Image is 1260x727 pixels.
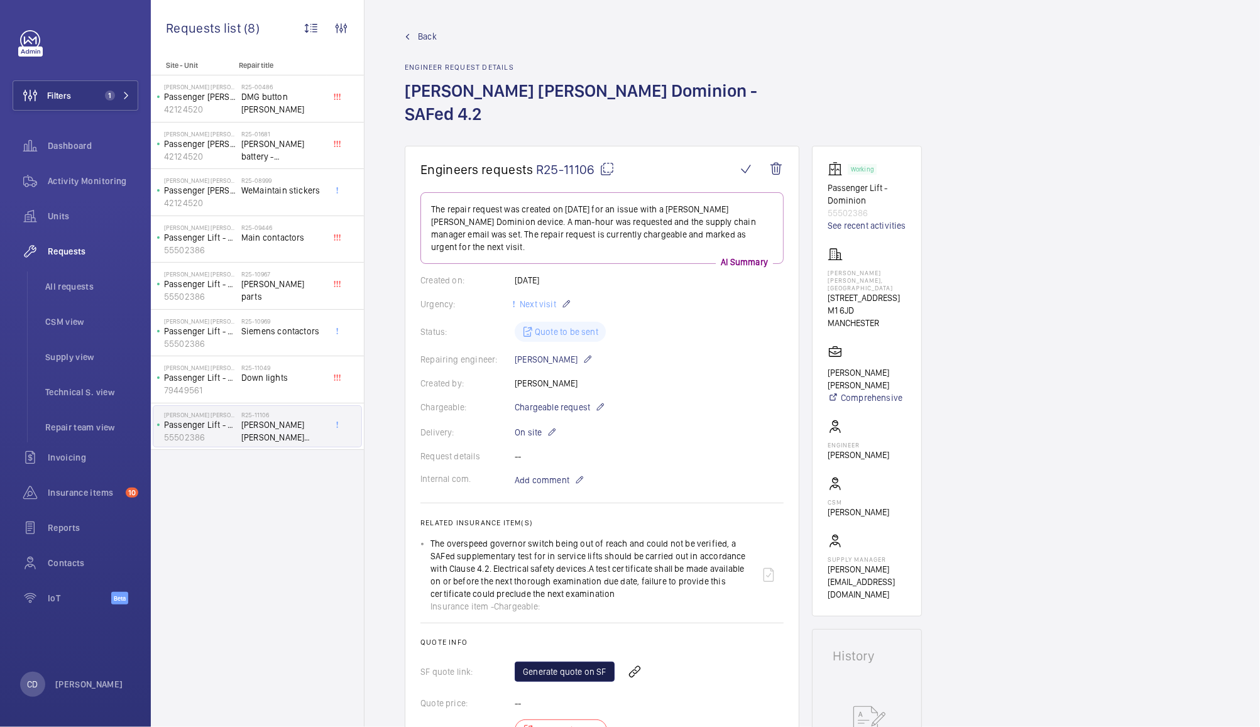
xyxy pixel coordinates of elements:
[828,441,889,449] p: Engineer
[164,290,236,303] p: 55502386
[111,592,128,604] span: Beta
[515,662,615,682] a: Generate quote on SF
[517,299,556,309] span: Next visit
[164,278,236,290] p: Passenger Lift - Dominion
[828,269,906,292] p: [PERSON_NAME] [PERSON_NAME], [GEOGRAPHIC_DATA]
[405,63,799,72] h2: Engineer request details
[105,90,115,101] span: 1
[151,61,234,70] p: Site - Unit
[828,219,906,232] a: See recent activities
[164,130,236,138] p: [PERSON_NAME] [PERSON_NAME], [GEOGRAPHIC_DATA]
[45,280,138,293] span: All requests
[164,103,236,116] p: 42124520
[241,184,324,197] span: WeMaintain stickers
[828,207,906,219] p: 55502386
[828,563,906,601] p: [PERSON_NAME][EMAIL_ADDRESS][DOMAIN_NAME]
[430,600,494,613] span: Insurance item -
[241,418,324,444] span: [PERSON_NAME] [PERSON_NAME] Dominion - SAFed 4.2
[164,418,236,431] p: Passenger Lift - Dominion
[241,224,324,231] h2: R25-09446
[241,83,324,90] h2: R25-00486
[166,20,244,36] span: Requests list
[27,678,38,691] p: CD
[164,231,236,244] p: Passenger Lift - Dominion
[241,130,324,138] h2: R25-01681
[48,557,138,569] span: Contacts
[48,522,138,534] span: Reports
[48,175,138,187] span: Activity Monitoring
[241,364,324,371] h2: R25-11049
[241,371,324,384] span: Down lights
[13,80,138,111] button: Filters1
[431,203,773,253] p: The repair request was created on [DATE] for an issue with a [PERSON_NAME] [PERSON_NAME] Dominion...
[164,197,236,209] p: 42124520
[420,638,784,647] h2: Quote info
[494,600,540,613] span: Chargeable:
[828,449,889,461] p: [PERSON_NAME]
[48,451,138,464] span: Invoicing
[828,161,848,177] img: elevator.svg
[241,138,324,163] span: [PERSON_NAME] battery - [PERSON_NAME] [PERSON_NAME]
[833,650,901,662] h1: History
[164,431,236,444] p: 55502386
[164,177,236,184] p: [PERSON_NAME] [PERSON_NAME], [GEOGRAPHIC_DATA]
[241,325,324,337] span: Siemens contactors
[828,182,906,207] p: Passenger Lift - Dominion
[418,30,437,43] span: Back
[536,161,615,177] span: R25-11106
[420,161,534,177] span: Engineers requests
[241,278,324,303] span: [PERSON_NAME] parts
[45,315,138,328] span: CSM view
[828,391,906,404] a: Comprehensive
[164,337,236,350] p: 55502386
[241,270,324,278] h2: R25-10967
[828,304,906,329] p: M1 6JD MANCHESTER
[45,421,138,434] span: Repair team view
[515,474,569,486] span: Add comment
[164,150,236,163] p: 42124520
[164,384,236,396] p: 79449561
[164,317,236,325] p: [PERSON_NAME] [PERSON_NAME], [GEOGRAPHIC_DATA]
[48,245,138,258] span: Requests
[164,138,236,150] p: Passenger [PERSON_NAME]
[828,366,906,391] p: [PERSON_NAME] [PERSON_NAME]
[164,244,236,256] p: 55502386
[851,167,874,172] p: Working
[241,411,324,418] h2: R25-11106
[241,231,324,244] span: Main contactors
[45,351,138,363] span: Supply view
[55,678,123,691] p: [PERSON_NAME]
[241,177,324,184] h2: R25-08999
[515,425,557,440] p: On site
[405,79,799,146] h1: [PERSON_NAME] [PERSON_NAME] Dominion - SAFed 4.2
[45,386,138,398] span: Technical S. view
[828,555,906,563] p: Supply manager
[164,325,236,337] p: Passenger Lift - Dominion
[828,498,889,506] p: CSM
[828,506,889,518] p: [PERSON_NAME]
[164,90,236,103] p: Passenger [PERSON_NAME]
[828,292,906,304] p: [STREET_ADDRESS]
[48,210,138,222] span: Units
[164,270,236,278] p: [PERSON_NAME] [PERSON_NAME], [GEOGRAPHIC_DATA]
[716,256,773,268] p: AI Summary
[515,352,593,367] p: [PERSON_NAME]
[48,486,121,499] span: Insurance items
[420,518,784,527] h2: Related insurance item(s)
[164,224,236,231] p: [PERSON_NAME] [PERSON_NAME], [GEOGRAPHIC_DATA]
[239,61,322,70] p: Repair title
[515,401,590,413] span: Chargeable request
[48,592,111,604] span: IoT
[241,90,324,116] span: DMG button [PERSON_NAME]
[164,371,236,384] p: Passenger Lift - Central
[164,411,236,418] p: [PERSON_NAME] [PERSON_NAME], [GEOGRAPHIC_DATA]
[126,488,138,498] span: 10
[164,83,236,90] p: [PERSON_NAME] [PERSON_NAME], [GEOGRAPHIC_DATA]
[47,89,71,102] span: Filters
[164,364,236,371] p: [PERSON_NAME] [PERSON_NAME], [GEOGRAPHIC_DATA]
[48,139,138,152] span: Dashboard
[164,184,236,197] p: Passenger [PERSON_NAME]
[241,317,324,325] h2: R25-10969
